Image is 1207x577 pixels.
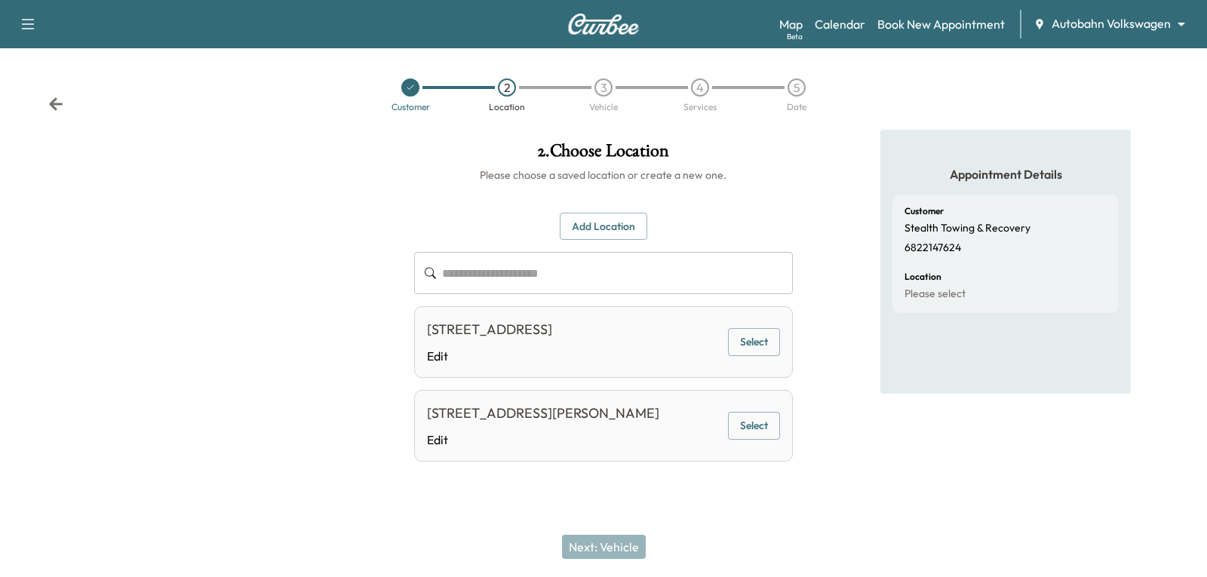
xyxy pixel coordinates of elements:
[779,15,803,33] a: MapBeta
[414,142,792,167] h1: 2 . Choose Location
[427,431,659,449] a: Edit
[48,97,63,112] div: Back
[904,207,944,216] h6: Customer
[489,103,525,112] div: Location
[589,103,618,112] div: Vehicle
[904,222,1030,235] p: Stealth Towing & Recovery
[788,78,806,97] div: 5
[904,287,966,301] p: Please select
[877,15,1005,33] a: Book New Appointment
[427,319,552,340] div: [STREET_ADDRESS]
[815,15,865,33] a: Calendar
[567,14,640,35] img: Curbee Logo
[691,78,709,97] div: 4
[414,167,792,183] h6: Please choose a saved location or create a new one.
[683,103,717,112] div: Services
[787,103,806,112] div: Date
[498,78,516,97] div: 2
[892,166,1119,183] h5: Appointment Details
[427,347,552,365] a: Edit
[728,412,780,440] button: Select
[392,103,430,112] div: Customer
[594,78,613,97] div: 3
[787,31,803,42] div: Beta
[904,241,961,255] p: 6822147624
[1052,15,1171,32] span: Autobahn Volkswagen
[904,272,941,281] h6: Location
[427,403,659,424] div: [STREET_ADDRESS][PERSON_NAME]
[728,328,780,356] button: Select
[560,213,647,241] button: Add Location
